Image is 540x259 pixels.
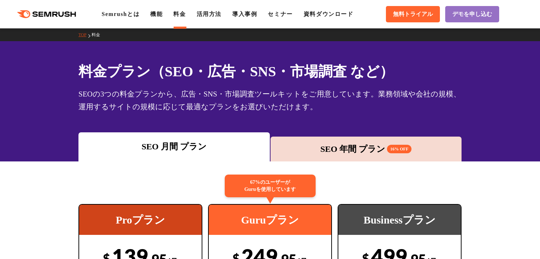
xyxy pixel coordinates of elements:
[78,88,462,113] div: SEOの3つの料金プランから、広告・SNS・市場調査ツールキットをご用意しています。業務領域や会社の規模、運用するサイトの規模に応じて最適なプランをお選びいただけます。
[445,6,499,22] a: デモを申し込む
[92,32,105,37] a: 料金
[452,11,492,18] span: デモを申し込む
[274,143,458,155] div: SEO 年間 プラン
[79,205,202,235] div: Proプラン
[82,140,266,153] div: SEO 月間 プラン
[338,205,461,235] div: Businessプラン
[78,61,462,82] h1: 料金プラン（SEO・広告・SNS・市場調査 など）
[78,32,92,37] a: TOP
[209,205,331,235] div: Guruプラン
[387,145,411,153] span: 16% OFF
[393,11,433,18] span: 無料トライアル
[150,11,163,17] a: 機能
[173,11,186,17] a: 料金
[197,11,222,17] a: 活用方法
[232,11,257,17] a: 導入事例
[386,6,440,22] a: 無料トライアル
[268,11,293,17] a: セミナー
[102,11,140,17] a: Semrushとは
[225,175,316,197] div: 67%のユーザーが Guruを使用しています
[304,11,354,17] a: 資料ダウンロード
